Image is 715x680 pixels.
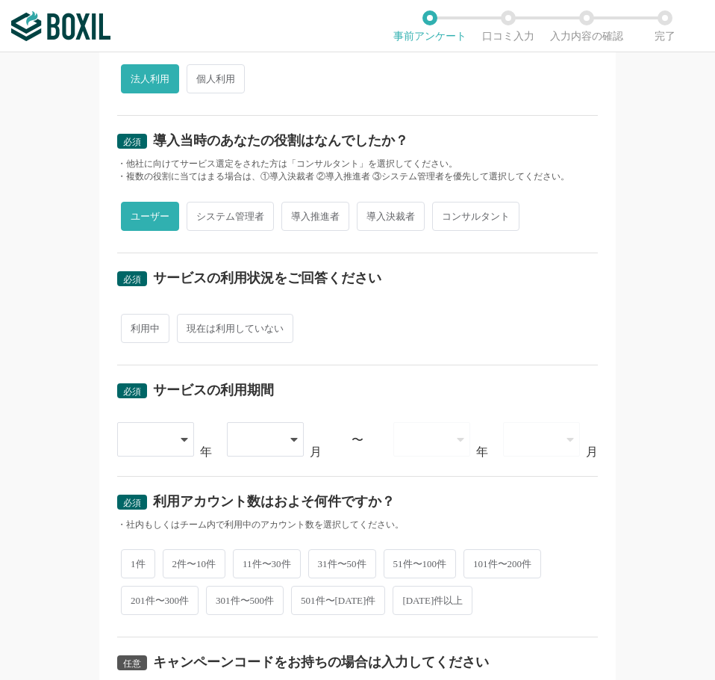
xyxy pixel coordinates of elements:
[117,158,598,170] div: ・他社に向けてサービス選定をされた方は「コンサルタント」を選択してください。
[469,10,547,42] li: 口コミ入力
[291,586,385,615] span: 501件〜[DATE]件
[117,519,598,531] div: ・社内もしくはチーム内で利用中のアカウント数を選択してください。
[187,64,245,93] span: 個人利用
[153,655,489,669] div: キャンペーンコードをお持ちの場合は入力してください
[384,549,457,578] span: 51件〜100件
[476,446,488,458] div: 年
[393,586,472,615] span: [DATE]件以上
[547,10,625,42] li: 入力内容の確認
[281,202,349,231] span: 導入推進者
[352,434,363,446] div: 〜
[123,498,141,508] span: 必須
[153,495,395,508] div: 利用アカウント数はおよそ何件ですか？
[390,10,469,42] li: 事前アンケート
[177,314,293,343] span: 現在は利用していない
[121,202,179,231] span: ユーザー
[357,202,425,231] span: 導入決裁者
[625,10,704,42] li: 完了
[187,202,274,231] span: システム管理者
[11,11,110,41] img: ボクシルSaaS_ロゴ
[163,549,226,578] span: 2件〜10件
[123,386,141,397] span: 必須
[121,549,155,578] span: 1件
[123,274,141,285] span: 必須
[123,658,141,669] span: 任意
[310,446,322,458] div: 月
[121,64,179,93] span: 法人利用
[123,137,141,147] span: 必須
[432,202,519,231] span: コンサルタント
[308,549,376,578] span: 31件〜50件
[463,549,541,578] span: 101件〜200件
[206,586,284,615] span: 301件〜500件
[153,271,381,285] div: サービスの利用状況をご回答ください
[153,134,408,147] div: 導入当時のあなたの役割はなんでしたか？
[121,314,169,343] span: 利用中
[200,446,212,458] div: 年
[233,549,301,578] span: 11件〜30件
[121,586,199,615] span: 201件〜300件
[586,446,598,458] div: 月
[153,383,274,397] div: サービスの利用期間
[117,170,598,183] div: ・複数の役割に当てはまる場合は、①導入決裁者 ②導入推進者 ③システム管理者を優先して選択してください。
